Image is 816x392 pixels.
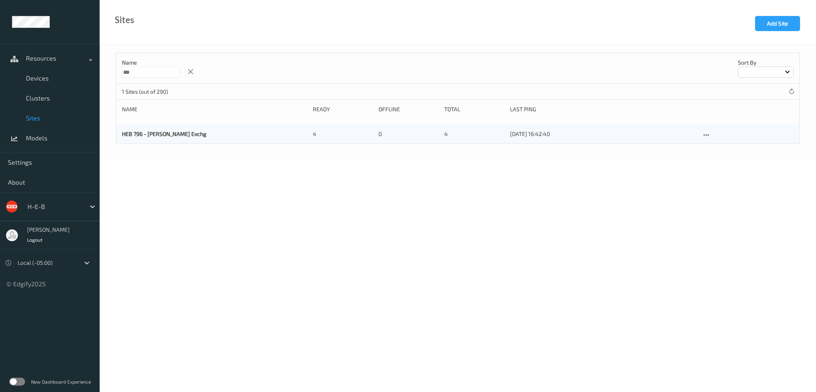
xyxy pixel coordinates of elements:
div: 0 [379,130,439,138]
div: Name [122,105,307,113]
div: Sites [115,16,134,24]
div: Ready [313,105,373,113]
button: Add Site [755,16,800,31]
div: 4 [444,130,504,138]
div: 4 [313,130,373,138]
p: Sort by [738,59,794,67]
div: [DATE] 16:42:40 [510,130,695,138]
a: HEB 796 - [PERSON_NAME] Exchg [122,130,206,137]
div: Total [444,105,504,113]
div: Last Ping [510,105,695,113]
p: 1 Sites (out of 290) [122,88,182,96]
div: Offline [379,105,439,113]
p: Name [122,59,180,67]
